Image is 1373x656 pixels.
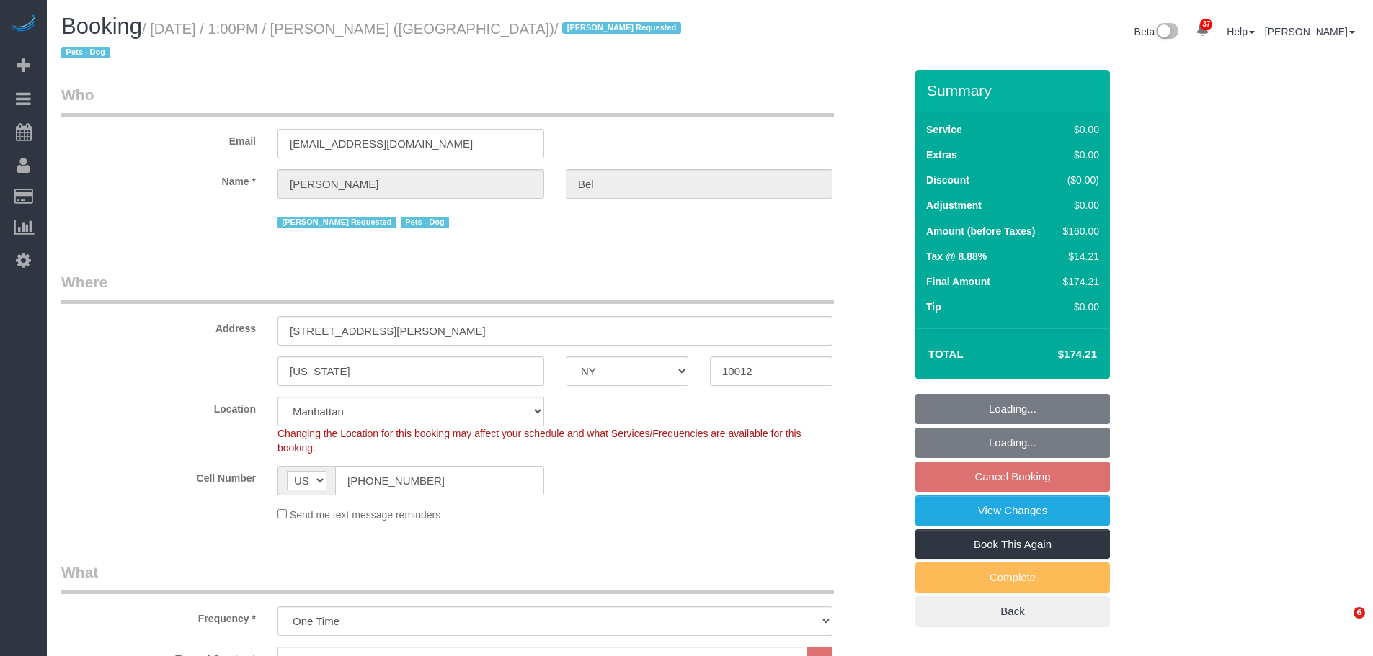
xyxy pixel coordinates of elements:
[710,356,832,386] input: Zip Code
[1265,26,1355,37] a: [PERSON_NAME]
[1057,224,1099,238] div: $160.00
[1057,173,1099,187] div: ($0.00)
[1057,249,1099,264] div: $14.21
[566,169,832,199] input: Last Name
[1057,300,1099,314] div: $0.00
[562,22,681,34] span: [PERSON_NAME] Requested
[277,169,544,199] input: First Name
[926,224,1035,238] label: Amount (before Taxes)
[1057,148,1099,162] div: $0.00
[915,596,1110,626] a: Back
[50,316,267,336] label: Address
[61,271,834,304] legend: Where
[926,300,941,314] label: Tip
[1324,607,1359,642] iframe: Intercom live chat
[1057,122,1099,137] div: $0.00
[50,129,267,148] label: Email
[927,82,1103,99] h3: Summary
[50,466,267,485] label: Cell Number
[277,129,544,158] input: Email
[335,466,544,495] input: Cell Number
[61,84,834,117] legend: Who
[1200,19,1212,30] span: 37
[926,148,957,162] label: Extras
[61,47,110,58] span: Pets - Dog
[1188,14,1217,46] a: 37
[401,217,450,228] span: Pets - Dog
[1015,349,1097,361] h4: $174.21
[926,274,990,289] label: Final Amount
[61,14,142,39] span: Booking
[50,169,267,189] label: Name *
[1057,198,1099,212] div: $0.00
[290,509,440,521] span: Send me text message reminders
[277,428,801,454] span: Changing the Location for this booking may affect your schedule and what Services/Frequencies are...
[1354,607,1365,619] span: 6
[926,122,962,137] label: Service
[61,21,685,61] small: / [DATE] / 1:00PM / [PERSON_NAME] ([GEOGRAPHIC_DATA])
[915,495,1110,526] a: View Changes
[915,529,1110,560] a: Book This Again
[1155,23,1178,42] img: New interface
[277,217,396,228] span: [PERSON_NAME] Requested
[926,198,982,212] label: Adjustment
[61,562,834,594] legend: What
[9,14,37,35] img: Automaid Logo
[1057,274,1099,289] div: $174.21
[1227,26,1255,37] a: Help
[1134,26,1179,37] a: Beta
[926,249,987,264] label: Tax @ 8.88%
[50,397,267,416] label: Location
[926,173,969,187] label: Discount
[277,356,544,386] input: City
[50,606,267,626] label: Frequency *
[928,348,964,360] strong: Total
